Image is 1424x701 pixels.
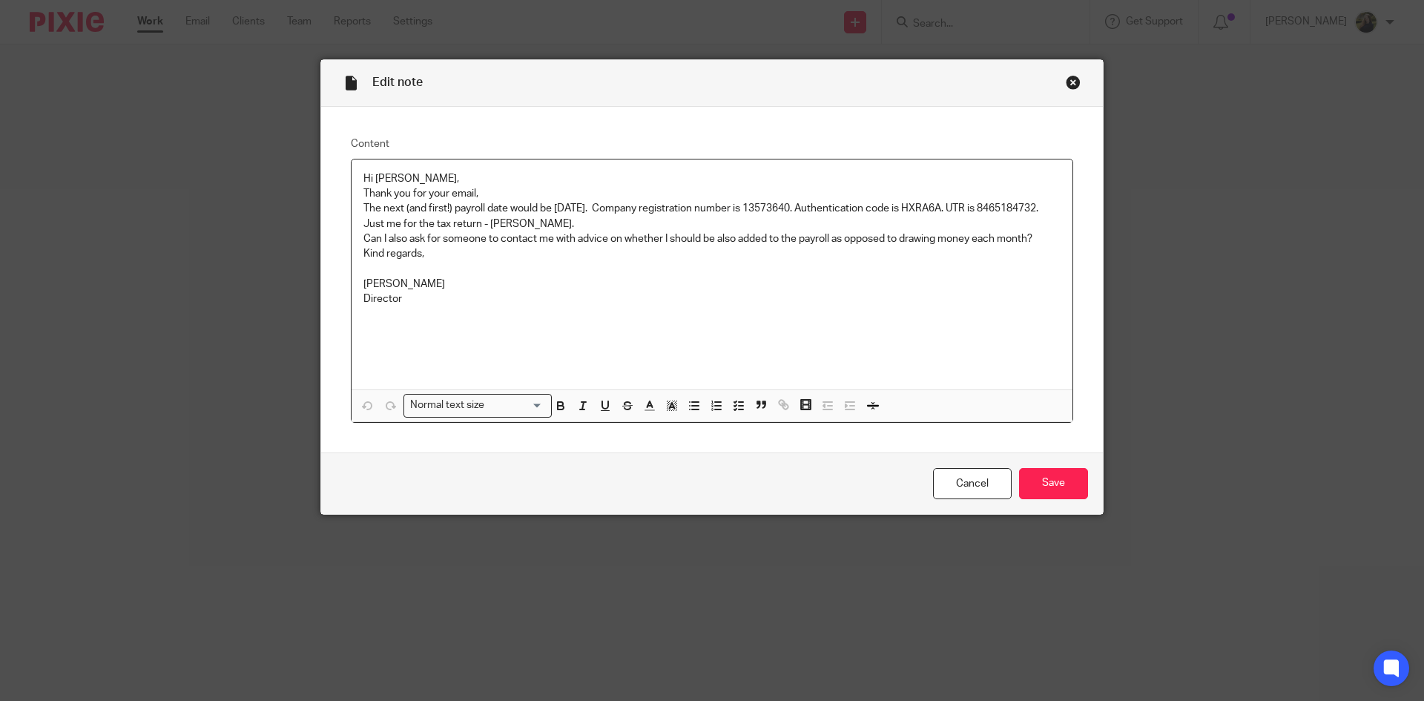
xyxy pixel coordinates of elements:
a: Cancel [933,468,1012,500]
p: Director [363,292,1061,306]
p: Can I also ask for someone to contact me with advice on whether I should be also added to the pay... [363,231,1061,246]
div: Search for option [403,394,552,417]
p: The next (and first!) payroll date would be [DATE]. Company registration number is 13573640. Auth... [363,201,1061,231]
span: Edit note [372,76,423,88]
span: Normal text size [407,398,488,413]
input: Save [1019,468,1088,500]
div: Close this dialog window [1066,75,1081,90]
p: [PERSON_NAME] [363,277,1061,292]
label: Content [351,136,1073,151]
p: Thank you for your email, [363,186,1061,201]
p: Kind regards, [363,246,1061,261]
input: Search for option [489,398,543,413]
p: Hi [PERSON_NAME], [363,171,1061,186]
